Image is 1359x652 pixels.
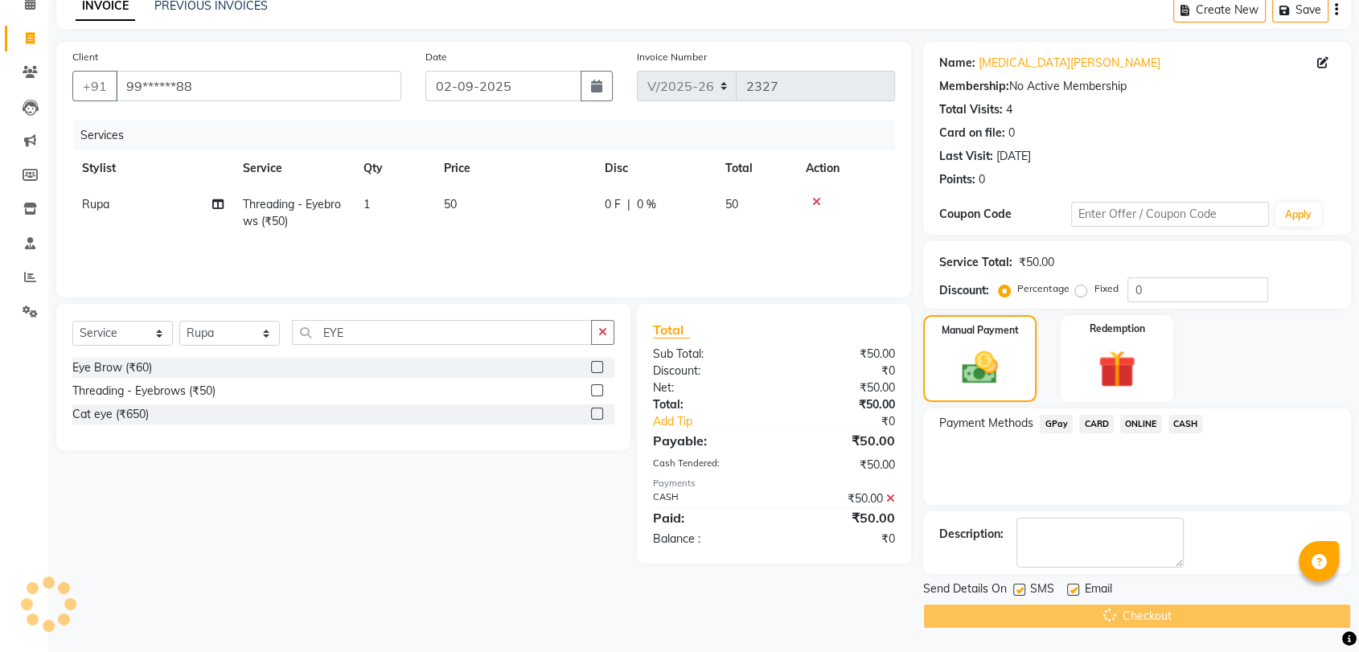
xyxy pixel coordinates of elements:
[1275,203,1321,227] button: Apply
[641,396,774,413] div: Total:
[653,322,690,338] span: Total
[444,197,457,211] span: 50
[774,490,908,507] div: ₹50.00
[641,413,796,430] a: Add Tip
[233,150,354,187] th: Service
[641,363,774,379] div: Discount:
[434,150,595,187] th: Price
[939,101,1003,118] div: Total Visits:
[939,78,1009,95] div: Membership:
[72,150,233,187] th: Stylist
[1030,580,1054,601] span: SMS
[72,71,117,101] button: +91
[716,150,796,187] th: Total
[653,477,895,490] div: Payments
[1079,415,1114,433] span: CARD
[1071,202,1269,227] input: Enter Offer / Coupon Code
[774,531,908,547] div: ₹0
[1040,415,1073,433] span: GPay
[637,196,656,213] span: 0 %
[72,383,216,400] div: Threading - Eyebrows (₹50)
[1008,125,1015,141] div: 0
[774,457,908,474] div: ₹50.00
[939,125,1005,141] div: Card on file:
[243,197,341,228] span: Threading - Eyebrows (₹50)
[939,171,975,188] div: Points:
[641,508,774,527] div: Paid:
[641,346,774,363] div: Sub Total:
[1086,346,1147,392] img: _gift.svg
[425,50,447,64] label: Date
[774,396,908,413] div: ₹50.00
[641,531,774,547] div: Balance :
[774,363,908,379] div: ₹0
[641,457,774,474] div: Cash Tendered:
[627,196,630,213] span: |
[72,359,152,376] div: Eye Brow (₹60)
[1089,322,1144,336] label: Redemption
[605,196,621,213] span: 0 F
[1168,415,1203,433] span: CASH
[774,431,908,450] div: ₹50.00
[1017,281,1069,296] label: Percentage
[939,254,1012,271] div: Service Total:
[939,206,1071,223] div: Coupon Code
[116,71,401,101] input: Search by Name/Mobile/Email/Code
[1084,580,1111,601] span: Email
[939,415,1033,432] span: Payment Methods
[1094,281,1118,296] label: Fixed
[637,50,707,64] label: Invoice Number
[939,282,989,299] div: Discount:
[354,150,434,187] th: Qty
[641,379,774,396] div: Net:
[939,78,1335,95] div: No Active Membership
[774,508,908,527] div: ₹50.00
[641,490,774,507] div: CASH
[942,323,1019,338] label: Manual Payment
[74,121,907,150] div: Services
[796,413,907,430] div: ₹0
[796,150,895,187] th: Action
[641,431,774,450] div: Payable:
[979,171,985,188] div: 0
[979,55,1160,72] a: [MEDICAL_DATA][PERSON_NAME]
[725,197,738,211] span: 50
[939,55,975,72] div: Name:
[292,320,592,345] input: Search or Scan
[82,197,109,211] span: Rupa
[363,197,370,211] span: 1
[72,50,98,64] label: Client
[1006,101,1012,118] div: 4
[950,347,1008,388] img: _cash.svg
[1019,254,1054,271] div: ₹50.00
[923,580,1007,601] span: Send Details On
[72,406,149,423] div: Cat eye (₹650)
[939,526,1004,543] div: Description:
[595,150,716,187] th: Disc
[774,379,908,396] div: ₹50.00
[774,346,908,363] div: ₹50.00
[996,148,1031,165] div: [DATE]
[939,148,993,165] div: Last Visit:
[1120,415,1162,433] span: ONLINE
